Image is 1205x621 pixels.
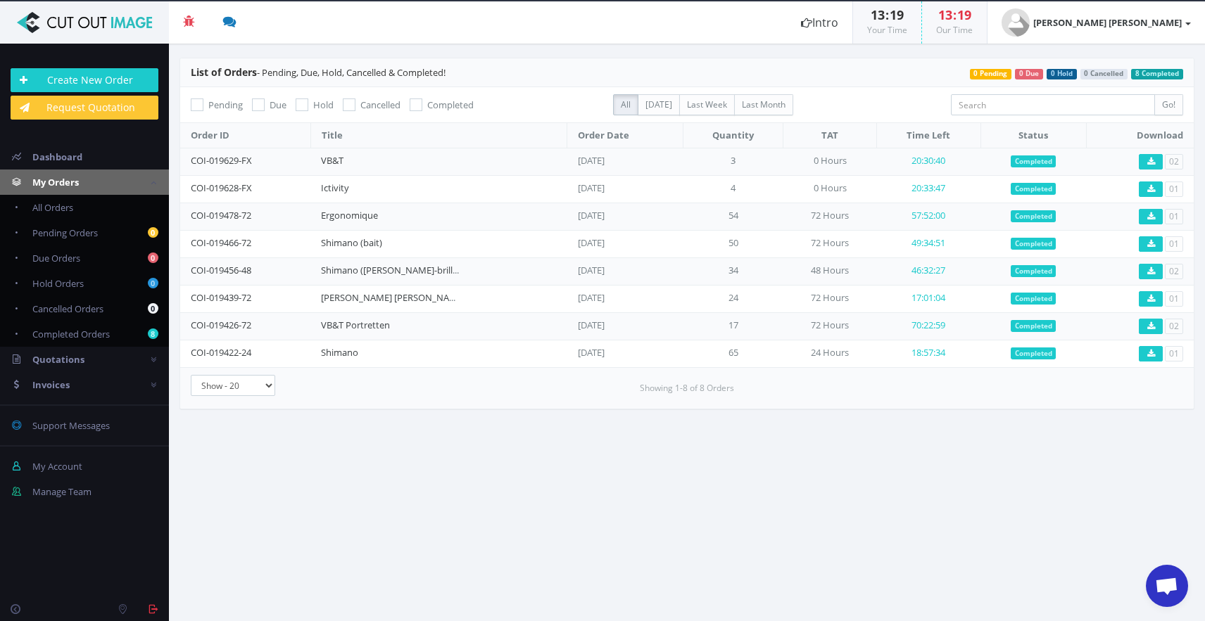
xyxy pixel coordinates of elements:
a: COI-019426-72 [191,319,251,331]
label: Last Week [679,94,735,115]
span: List of Orders [191,65,257,79]
td: 0 Hours [783,148,877,175]
span: Quotations [32,353,84,366]
b: 0 [148,227,158,238]
b: 0 [148,303,158,314]
span: 0 Pending [970,69,1012,79]
label: Last Month [734,94,793,115]
span: Hold [313,98,334,111]
img: user_default.jpg [1002,8,1030,37]
th: Download [1086,123,1194,148]
th: TAT [783,123,877,148]
span: Completed [427,98,474,111]
span: Completed [1011,183,1056,196]
td: [DATE] [567,230,683,257]
span: All Orders [32,201,73,214]
span: Completed [1011,320,1056,333]
span: Completed Orders [32,328,110,340]
td: 0 Hours [783,175,877,203]
span: Completed [1011,210,1056,223]
a: [PERSON_NAME] [PERSON_NAME] [321,291,465,304]
span: 0 Hold [1047,69,1077,79]
img: Cut Out Image [11,12,158,33]
a: COI-019478-72 [191,209,251,222]
td: 70:22:59 [877,312,980,340]
td: [DATE] [567,257,683,285]
span: Completed [1011,347,1056,360]
td: [DATE] [567,148,683,175]
td: 57:52:00 [877,203,980,230]
a: Shimano ([PERSON_NAME]-brillen) [321,264,466,276]
span: Due [270,98,286,111]
span: Cancelled [360,98,400,111]
small: Your Time [867,24,907,36]
td: 24 [683,285,783,312]
a: Shimano [321,346,358,359]
span: My Orders [32,176,79,188]
input: Go! [1154,94,1183,115]
span: : [952,6,957,23]
th: Order ID [180,123,310,148]
td: 72 Hours [783,312,877,340]
td: 18:57:34 [877,340,980,367]
td: [DATE] [567,312,683,340]
a: Create New Order [11,68,158,92]
label: All [613,94,638,115]
span: Hold Orders [32,277,84,290]
td: [DATE] [567,285,683,312]
td: 72 Hours [783,203,877,230]
td: [DATE] [567,340,683,367]
td: [DATE] [567,203,683,230]
span: Invoices [32,378,70,391]
a: COI-019628-FX [191,181,252,194]
td: 34 [683,257,783,285]
a: Request Quotation [11,96,158,120]
span: - Pending, Due, Hold, Cancelled & Completed! [191,66,446,79]
a: VB&T [321,154,343,167]
label: [DATE] [638,94,680,115]
a: Shimano (bait) [321,236,382,249]
a: Intro [787,1,852,44]
span: My Account [32,460,82,473]
span: 0 Due [1015,69,1043,79]
th: Order Date [567,123,683,148]
b: 8 [148,328,158,339]
th: Title [310,123,567,148]
td: 72 Hours [783,285,877,312]
a: VB&T Portretten [321,319,390,331]
th: Status [980,123,1086,148]
td: 50 [683,230,783,257]
a: COI-019422-24 [191,346,251,359]
span: Due Orders [32,252,80,264]
span: 8 Completed [1131,69,1183,79]
b: 0 [148,278,158,288]
span: Completed [1011,238,1056,250]
th: Time Left [877,123,980,148]
span: Completed [1011,265,1056,278]
small: Showing 1-8 of 8 Orders [640,382,734,395]
td: 46:32:27 [877,257,980,285]
span: Support Messages [32,419,110,432]
span: 19 [957,6,971,23]
td: 3 [683,148,783,175]
td: 24 Hours [783,340,877,367]
td: [DATE] [567,175,683,203]
a: COI-019439-72 [191,291,251,304]
span: 13 [871,6,885,23]
td: 49:34:51 [877,230,980,257]
span: Quantity [712,129,754,141]
small: Our Time [936,24,973,36]
input: Search [951,94,1155,115]
span: Pending [208,98,243,111]
td: 72 Hours [783,230,877,257]
td: 48 Hours [783,257,877,285]
td: 20:30:40 [877,148,980,175]
b: 0 [148,252,158,263]
td: 4 [683,175,783,203]
span: Completed [1011,155,1056,168]
td: 20:33:47 [877,175,980,203]
a: Ergonomique [321,209,378,222]
a: [PERSON_NAME] [PERSON_NAME] [988,1,1205,44]
td: 17:01:04 [877,285,980,312]
span: Dashboard [32,151,82,163]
